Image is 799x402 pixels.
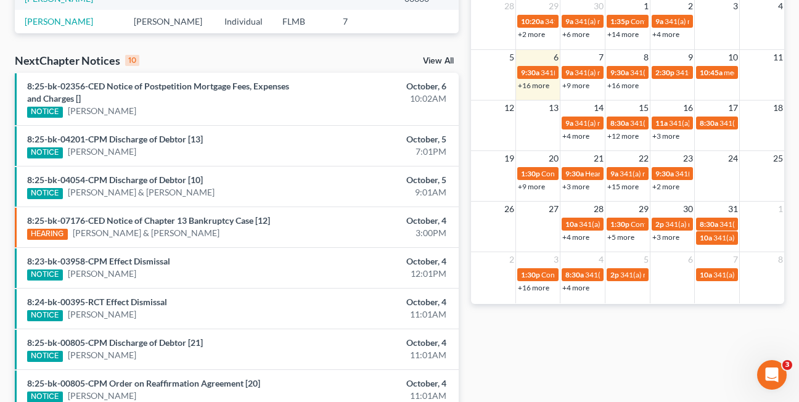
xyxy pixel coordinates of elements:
a: +3 more [562,182,589,191]
span: 9 [687,50,694,65]
span: 29 [637,202,650,216]
span: 341(a) meeting for [PERSON_NAME] [585,270,704,279]
div: October, 4 [314,215,446,227]
span: 30 [682,202,694,216]
span: 9a [565,118,573,128]
a: +16 more [607,81,639,90]
span: 1:35p [610,17,629,26]
span: 10a [565,219,578,229]
span: 8:30a [610,118,629,128]
span: 9a [565,68,573,77]
span: 3 [552,252,560,267]
span: 2 [508,252,515,267]
a: [PERSON_NAME] & [PERSON_NAME] [68,186,215,199]
span: 16 [682,100,694,115]
span: 4 [597,252,605,267]
span: 10:20a [521,17,544,26]
a: [PERSON_NAME] [68,268,136,280]
a: 8:25-bk-02356-CED Notice of Postpetition Mortgage Fees, Expenses and Charges [] [27,81,289,104]
span: 341(a) meeting for [PERSON_NAME] [545,17,664,26]
span: 341(a) meeting for [PERSON_NAME] [575,118,694,128]
a: 8:25-bk-04054-CPM Discharge of Debtor [10] [27,174,203,185]
div: 3:00PM [314,227,446,239]
span: 20 [547,151,560,166]
span: 3 [782,360,792,370]
span: 2p [610,270,619,279]
span: 9:30a [521,68,539,77]
a: +14 more [607,30,639,39]
span: Hearing for [PERSON_NAME] [PERSON_NAME] [585,169,740,178]
div: 10 [125,55,139,66]
span: 10 [727,50,739,65]
span: 5 [642,252,650,267]
span: 341(a) meeting for [PERSON_NAME] [675,169,794,178]
div: NOTICE [27,147,63,158]
td: 7 [333,33,395,68]
a: View All [423,57,454,65]
a: +2 more [652,182,679,191]
span: 9:30a [565,169,584,178]
span: 25 [772,151,784,166]
a: +4 more [562,283,589,292]
a: [PERSON_NAME] & [PERSON_NAME] [73,227,219,239]
span: Confirmation hearing for [PERSON_NAME] [541,270,681,279]
div: HEARING [27,229,68,240]
span: 11a [655,118,668,128]
span: 13 [547,100,560,115]
span: 8:30a [700,219,718,229]
span: 8:30a [700,118,718,128]
a: 8:25-bk-04201-CPM Discharge of Debtor [13] [27,134,203,144]
td: FLMB [272,10,333,33]
span: 7 [597,50,605,65]
a: [PERSON_NAME] [68,390,136,402]
div: 12:01PM [314,268,446,280]
span: 1:30p [521,270,540,279]
td: G. [PERSON_NAME] [124,33,215,68]
span: 23 [682,151,694,166]
td: Individual [215,10,272,33]
a: 8:23-bk-03958-CPM Effect Dismissal [27,256,170,266]
span: 27 [547,202,560,216]
div: 11:01AM [314,349,446,361]
div: NextChapter Notices [15,53,139,68]
span: 1:30p [610,219,629,229]
a: 8:25-bk-07176-CED Notice of Chapter 13 Bankruptcy Case [12] [27,215,270,226]
div: 11:01AM [314,308,446,321]
div: October, 6 [314,80,446,92]
span: 17 [727,100,739,115]
span: 9a [565,17,573,26]
span: 2:30p [655,68,674,77]
a: +3 more [652,232,679,242]
span: 341(a) meeting for [PERSON_NAME] [575,68,694,77]
a: 8:25-bk-00805-CPM Discharge of Debtor [21] [27,337,203,348]
div: 7:01PM [314,146,446,158]
div: October, 5 [314,174,446,186]
a: [PERSON_NAME] [68,349,136,361]
span: 10:45a [700,68,723,77]
span: 341(a) meeting for [PERSON_NAME] [620,169,739,178]
span: 1 [777,202,784,216]
span: 22 [637,151,650,166]
div: NOTICE [27,269,63,281]
td: FLMB [272,33,333,68]
span: 341(a) meeting for [PERSON_NAME] [579,219,698,229]
td: [PERSON_NAME] [124,10,215,33]
span: 28 [592,202,605,216]
a: +4 more [562,232,589,242]
a: +6 more [562,30,589,39]
iframe: Intercom live chat [757,360,787,390]
span: 7 [732,252,739,267]
td: 7 [333,10,395,33]
span: 15 [637,100,650,115]
span: 341(a) meeting for [PERSON_NAME] [630,68,749,77]
a: +4 more [562,131,589,141]
span: 24 [727,151,739,166]
a: +5 more [607,232,634,242]
a: +15 more [607,182,639,191]
span: 8:30a [565,270,584,279]
div: October, 4 [314,255,446,268]
span: Confirmation Hearing for [PERSON_NAME] [631,17,772,26]
a: [PERSON_NAME] [68,146,136,158]
span: 6 [552,50,560,65]
a: +9 more [562,81,589,90]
